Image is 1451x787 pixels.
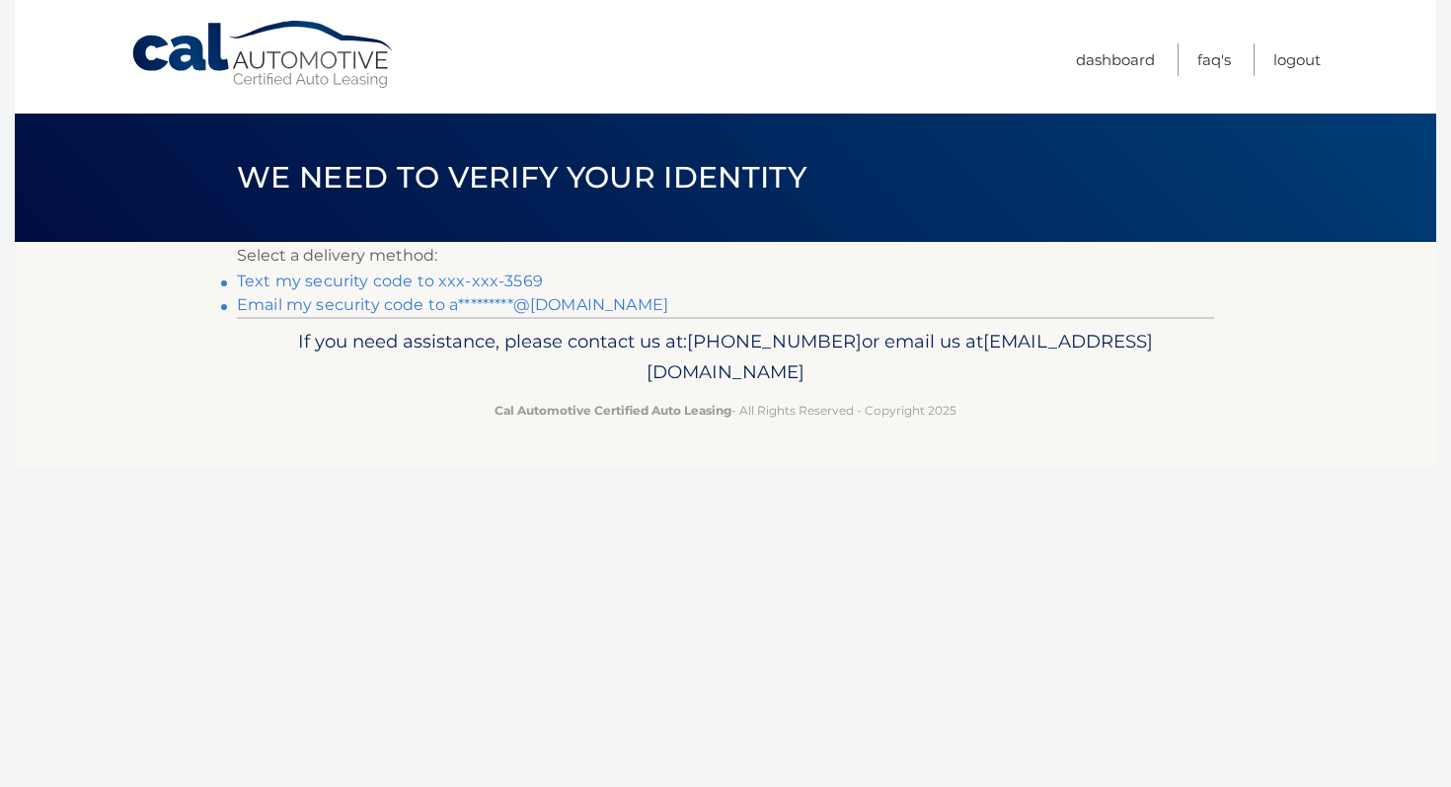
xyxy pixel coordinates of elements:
[237,242,1214,270] p: Select a delivery method:
[495,403,731,418] strong: Cal Automotive Certified Auto Leasing
[250,326,1201,389] p: If you need assistance, please contact us at: or email us at
[237,272,543,290] a: Text my security code to xxx-xxx-3569
[1273,43,1321,76] a: Logout
[1197,43,1231,76] a: FAQ's
[130,20,397,90] a: Cal Automotive
[250,400,1201,421] p: - All Rights Reserved - Copyright 2025
[1076,43,1155,76] a: Dashboard
[687,330,862,353] span: [PHONE_NUMBER]
[237,159,806,196] span: We need to verify your identity
[237,295,668,314] a: Email my security code to a*********@[DOMAIN_NAME]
